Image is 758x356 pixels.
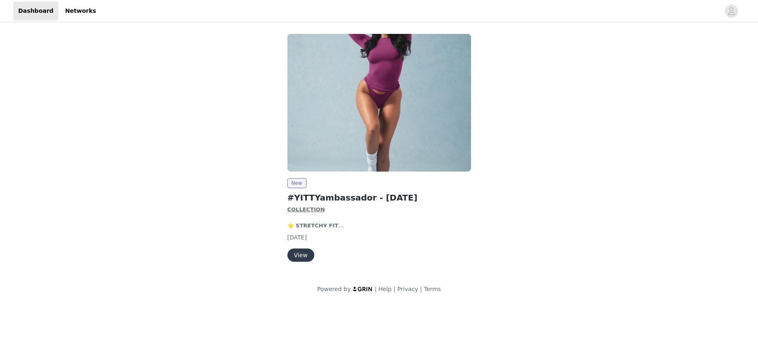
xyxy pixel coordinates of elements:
a: Networks [60,2,101,20]
img: YITTY [287,34,471,172]
a: Help [378,286,392,292]
span: | [375,286,377,292]
a: Privacy [397,286,418,292]
span: Powered by [317,286,351,292]
strong: ⭐️ STRETCHY FIT [287,222,344,229]
button: View [287,248,314,262]
span: | [393,286,395,292]
a: Terms [424,286,441,292]
img: logo [352,286,373,291]
div: avatar [727,5,735,18]
a: View [287,252,314,258]
span: New [287,178,306,188]
span: [DATE] [287,234,307,241]
h2: #YITTYambassador - [DATE] [287,191,471,204]
span: | [420,286,422,292]
a: Dashboard [13,2,58,20]
strong: COLLECTION [287,206,325,213]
